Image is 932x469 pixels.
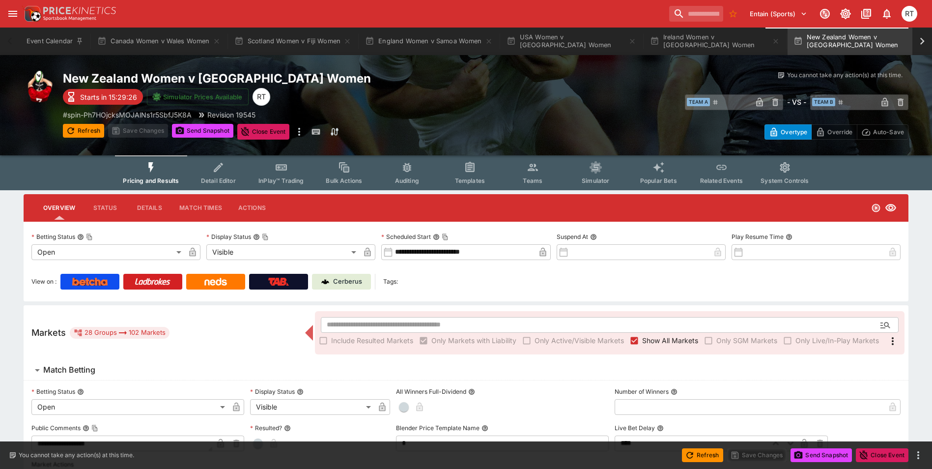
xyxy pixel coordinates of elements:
button: Ireland Women v [GEOGRAPHIC_DATA] Women [644,28,786,55]
button: Copy To Clipboard [442,234,449,240]
svg: Visible [885,202,897,214]
button: Scheduled StartCopy To Clipboard [433,234,440,240]
span: Only Active/Visible Markets [535,335,624,346]
p: You cannot take any action(s) at this time. [19,451,134,460]
p: Blender Price Template Name [396,424,480,432]
span: InPlay™ Trading [258,177,304,184]
h6: Match Betting [43,365,95,375]
span: Pricing and Results [123,177,179,184]
span: Bulk Actions [326,177,362,184]
span: Detail Editor [201,177,236,184]
button: Connected to PK [816,5,834,23]
p: Scheduled Start [381,233,431,241]
p: Starts in 15:29:26 [80,92,137,102]
button: No Bookmarks [725,6,741,22]
button: Canada Women v Wales Women [91,28,226,55]
button: Refresh [63,124,104,138]
span: Only SGM Markets [716,335,777,346]
p: Cerberus [333,277,362,287]
span: Only Markets with Liability [431,335,516,346]
span: Team A [687,98,710,106]
button: Match Times [171,196,230,220]
button: Play Resume Time [786,234,792,240]
button: Live Bet Delay [657,425,664,432]
button: Auto-Save [857,124,908,140]
button: Display Status [297,388,304,395]
button: Send Snapshot [791,448,852,462]
button: Richard Tatton [899,3,920,25]
button: Documentation [857,5,875,23]
p: Display Status [206,233,251,241]
button: Notifications [878,5,896,23]
p: All Winners Full-Dividend [396,387,466,396]
p: Betting Status [31,233,75,241]
p: Number of Winners [615,387,669,396]
h2: Copy To Clipboard [63,71,486,86]
button: England Women v Samoa Women [359,28,499,55]
button: Event Calendar [21,28,89,55]
p: Play Resume Time [732,233,784,241]
button: Close Event [237,124,290,140]
p: Display Status [250,387,295,396]
svg: More [887,335,899,347]
label: Tags: [383,274,398,290]
button: Select Tenant [744,6,813,22]
button: Suspend At [590,234,597,240]
button: Override [811,124,857,140]
h6: - VS - [787,97,806,107]
button: Copy To Clipboard [91,425,98,432]
div: Start From [764,124,908,140]
button: Status [83,196,127,220]
h5: Markets [31,327,66,338]
button: Toggle light/dark mode [837,5,854,23]
button: New Zealand Women v [GEOGRAPHIC_DATA] Women [788,28,929,55]
div: Open [31,244,185,260]
img: Ladbrokes [135,278,170,286]
button: Open [876,316,894,334]
button: Send Snapshot [172,124,233,138]
button: Resulted? [284,425,291,432]
p: Copy To Clipboard [63,110,192,120]
div: Richard Tatton [253,88,270,106]
div: Richard Tatton [902,6,917,22]
button: more [912,449,924,461]
button: Display StatusCopy To Clipboard [253,234,260,240]
p: Betting Status [31,387,75,396]
p: Suspend At [557,233,588,241]
span: Show All Markets [642,335,698,346]
img: rugby_union.png [24,71,55,102]
button: All Winners Full-Dividend [468,388,475,395]
span: Auditing [395,177,419,184]
div: 28 Groups 102 Markets [74,327,166,339]
span: Team B [812,98,835,106]
div: Open [31,399,228,415]
button: Simulator Prices Available [147,88,249,105]
span: Simulator [582,177,609,184]
button: Scotland Women v Fiji Women [228,28,358,55]
button: Betting Status [77,388,84,395]
button: Overtype [764,124,812,140]
p: Override [827,127,852,137]
img: PriceKinetics Logo [22,4,41,24]
input: search [669,6,723,22]
span: Only Live/In-Play Markets [795,335,879,346]
button: Refresh [682,448,723,462]
span: Related Events [700,177,743,184]
p: Resulted? [250,424,282,432]
p: Revision 19545 [207,110,255,120]
div: Event type filters [115,155,817,190]
button: more [293,124,305,140]
img: Betcha [72,278,108,286]
button: Number of Winners [671,388,678,395]
p: Live Bet Delay [615,424,655,432]
button: Close Event [856,448,908,462]
p: Overtype [781,127,807,137]
button: Overview [35,196,83,220]
img: Cerberus [321,278,329,286]
span: Include Resulted Markets [331,335,413,346]
button: Public CommentsCopy To Clipboard [83,425,89,432]
svg: Open [871,203,881,213]
button: Betting StatusCopy To Clipboard [77,234,84,240]
img: PriceKinetics [43,7,116,14]
button: open drawer [4,5,22,23]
